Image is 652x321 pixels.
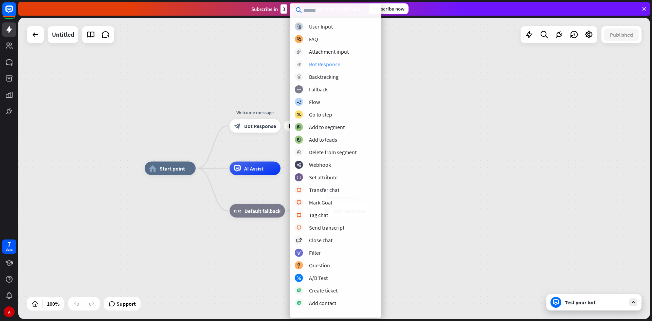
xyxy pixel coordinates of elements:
i: block_livechat [296,188,302,192]
div: Create ticket [309,287,338,294]
div: 3 [280,4,287,14]
div: Close chat [309,237,332,244]
div: User Input [309,23,333,30]
button: Published [604,29,639,41]
i: block_livechat [296,213,302,217]
div: Transfer chat [309,186,339,193]
div: Filter [309,249,321,256]
i: block_add_to_segment [296,138,301,142]
span: Default fallback [244,208,280,214]
i: block_user_input [297,24,301,29]
i: block_livechat [296,200,302,205]
i: block_bot_response [297,62,301,67]
i: block_attachment [297,50,301,54]
div: Delete from segment [309,149,357,156]
i: block_bot_response [234,123,241,129]
div: Bot Response [309,61,340,68]
i: webhooks [297,163,301,167]
span: Bot Response [244,123,276,129]
i: block_ab_testing [297,276,301,280]
div: Go to step [309,111,332,118]
i: plus [287,124,292,128]
div: Fallback [309,86,328,93]
div: Add contact [309,300,336,306]
i: home_2 [149,165,156,172]
a: 7 days [2,239,16,254]
div: Add to segment [309,124,345,130]
div: Webhook [309,161,331,168]
div: A/B Test [309,274,328,281]
i: block_fallback [297,87,301,92]
span: Start point [160,165,185,172]
div: Add to leads [309,136,337,143]
i: block_question [297,263,301,268]
span: AI Assist [244,165,264,172]
div: Subscribe now [369,3,409,14]
i: block_fallback [234,208,241,214]
div: A [4,306,15,317]
i: block_add_to_segment [296,125,301,129]
div: days [6,247,13,252]
i: block_goto [296,112,301,117]
div: Flow [309,99,320,105]
div: Attachment input [309,48,349,55]
i: builder_tree [296,100,301,104]
div: Test your bot [565,299,626,306]
div: Send transcript [309,224,344,231]
div: 7 [7,241,11,247]
i: block_set_attribute [297,175,301,180]
span: Support [116,298,136,309]
div: Tag chat [309,212,328,218]
div: Untitled [52,26,74,43]
i: block_backtracking [297,75,301,79]
div: Product availability [309,312,353,319]
i: block_delete_from_segment [297,150,301,155]
div: Welcome message [224,109,286,116]
div: FAQ [309,36,318,42]
i: block_livechat [296,226,302,230]
div: Subscribe in days to get your first month for $1 [251,4,363,14]
button: Open LiveChat chat widget [5,3,26,23]
div: Question [309,262,330,269]
i: block_close_chat [296,238,302,243]
i: filter [296,251,301,255]
i: block_faq [297,37,301,41]
div: Backtracking [309,73,339,80]
div: Set attribute [309,174,338,181]
div: Mark Goal [309,199,332,206]
div: 100% [45,298,61,309]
